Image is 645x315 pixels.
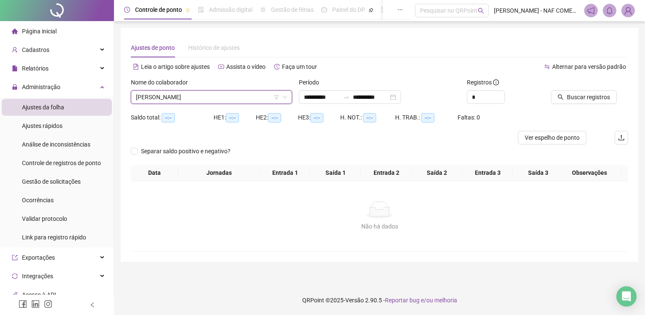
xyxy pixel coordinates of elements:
[22,197,54,204] span: Ocorrências
[12,255,18,261] span: export
[282,63,317,70] span: Faça um tour
[268,113,281,122] span: --:--
[12,273,18,279] span: sync
[493,79,499,85] span: info-circle
[22,28,57,35] span: Página inicial
[131,165,178,181] th: Data
[226,63,266,70] span: Assista o vídeo
[618,134,625,141] span: upload
[343,94,350,100] span: to
[22,178,81,185] span: Gestão de solicitações
[298,113,340,122] div: HE 3:
[22,291,56,298] span: Acesso à API
[124,7,130,13] span: clock-circle
[395,113,457,122] div: H. TRAB.:
[381,7,387,13] span: book
[133,64,139,70] span: file-text
[22,46,49,53] span: Cadastros
[513,165,564,181] th: Saída 3
[321,7,327,13] span: dashboard
[131,43,175,52] div: Ajustes de ponto
[332,6,365,13] span: Painel do DP
[22,215,67,222] span: Validar protocolo
[226,113,239,122] span: --:--
[299,78,325,87] label: Período
[412,165,462,181] th: Saída 2
[551,90,617,104] button: Buscar registros
[494,6,579,15] span: [PERSON_NAME] - NAF COMERCIAL DE ALIMENTOS LTDA
[340,113,395,122] div: H. NOT.:
[421,113,434,122] span: --:--
[22,141,90,148] span: Análise de inconsistências
[12,65,18,71] span: file
[12,292,18,298] span: api
[135,6,182,13] span: Controle de ponto
[22,122,62,129] span: Ajustes rápidos
[385,297,457,304] span: Reportar bug e/ou melhoria
[89,302,95,308] span: left
[557,165,622,181] th: Observações
[131,113,214,122] div: Saldo total:
[22,84,60,90] span: Administração
[22,65,49,72] span: Relatórios
[622,4,634,17] img: 74275
[22,254,55,261] span: Exportações
[12,84,18,90] span: lock
[12,47,18,53] span: user-add
[22,234,86,241] span: Link para registro rápido
[467,78,499,87] span: Registros
[478,8,484,14] span: search
[198,7,204,13] span: file-done
[462,165,513,181] th: Entrada 3
[587,7,595,14] span: notification
[397,7,403,13] span: ellipsis
[561,168,618,177] span: Observações
[218,64,224,70] span: youtube
[310,113,323,122] span: --:--
[22,160,101,166] span: Controle de registros de ponto
[271,6,314,13] span: Gestão de férias
[552,63,626,70] span: Alternar para versão padrão
[361,165,412,181] th: Entrada 2
[185,8,190,13] span: pushpin
[616,286,637,307] div: Open Intercom Messenger
[214,113,256,122] div: HE 1:
[274,64,280,70] span: history
[136,91,287,103] span: EDILSON CRUZ DA SILVA
[606,7,613,14] span: bell
[114,285,645,315] footer: QRPoint © 2025 - 2.90.5 -
[260,7,266,13] span: sun
[558,94,564,100] span: search
[22,104,64,111] span: Ajustes da folha
[162,113,175,122] span: --:--
[274,95,279,100] span: filter
[458,114,480,121] span: Faltas: 0
[141,63,210,70] span: Leia o artigo sobre ajustes
[209,6,252,13] span: Admissão digital
[12,28,18,34] span: home
[31,300,40,308] span: linkedin
[260,165,310,181] th: Entrada 1
[363,113,376,122] span: --:--
[310,165,361,181] th: Saída 1
[188,43,240,52] div: Histórico de ajustes
[19,300,27,308] span: facebook
[343,94,350,100] span: swap-right
[138,147,234,156] span: Separar saldo positivo e negativo?
[178,165,260,181] th: Jornadas
[131,78,193,87] label: Nome do colaborador
[567,92,610,102] span: Buscar registros
[525,133,580,142] span: Ver espelho de ponto
[141,222,618,231] div: Não há dados
[544,64,550,70] span: swap
[22,273,53,280] span: Integrações
[345,297,364,304] span: Versão
[44,300,52,308] span: instagram
[369,8,374,13] span: pushpin
[518,131,586,144] button: Ver espelho de ponto
[256,113,298,122] div: HE 2:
